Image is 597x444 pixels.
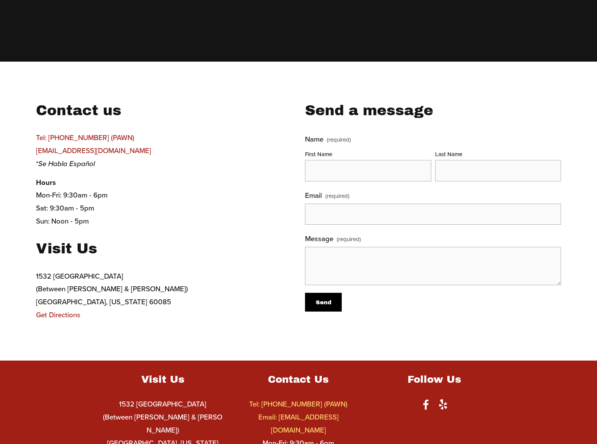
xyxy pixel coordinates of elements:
h3: Visit Us [36,239,247,258]
a: Get Directions [36,310,80,320]
h4: Follow Us [373,373,496,387]
span: Email [305,189,322,202]
span: (required) [327,137,351,142]
strong: Hours [36,177,56,188]
span: Name [305,133,323,146]
a: [EMAIL_ADDRESS][DOMAIN_NAME] [36,145,151,155]
p: 1532 [GEOGRAPHIC_DATA] (Between [PERSON_NAME] & [PERSON_NAME]) [GEOGRAPHIC_DATA], [US_STATE] 60085 [36,270,247,322]
h3: Contact us [36,101,247,120]
h3: Send a message [305,101,561,120]
button: SendSend [305,293,342,312]
a: Tel: [PHONE_NUMBER] (PAWN) [249,398,347,411]
a: Yelp [437,399,448,410]
span: (required) [337,234,361,244]
a: Email: [EMAIL_ADDRESS][DOMAIN_NAME] [237,411,360,436]
a: Facebook [421,399,431,410]
span: (required) [325,191,349,201]
div: First Name [305,149,431,160]
em: Se Habla Español [38,158,95,168]
h4: Visit Us [101,373,224,387]
span: Send [316,299,331,305]
span: Message [305,232,333,245]
h4: Contact Us [237,373,360,387]
p: Mon-Fri: 9:30am - 6pm Sat: 9:30am - 5pm Sun: Noon - 5pm [36,176,247,228]
div: Last Name [435,149,561,160]
a: Tel: [PHONE_NUMBER] (PAWN) [36,132,134,142]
